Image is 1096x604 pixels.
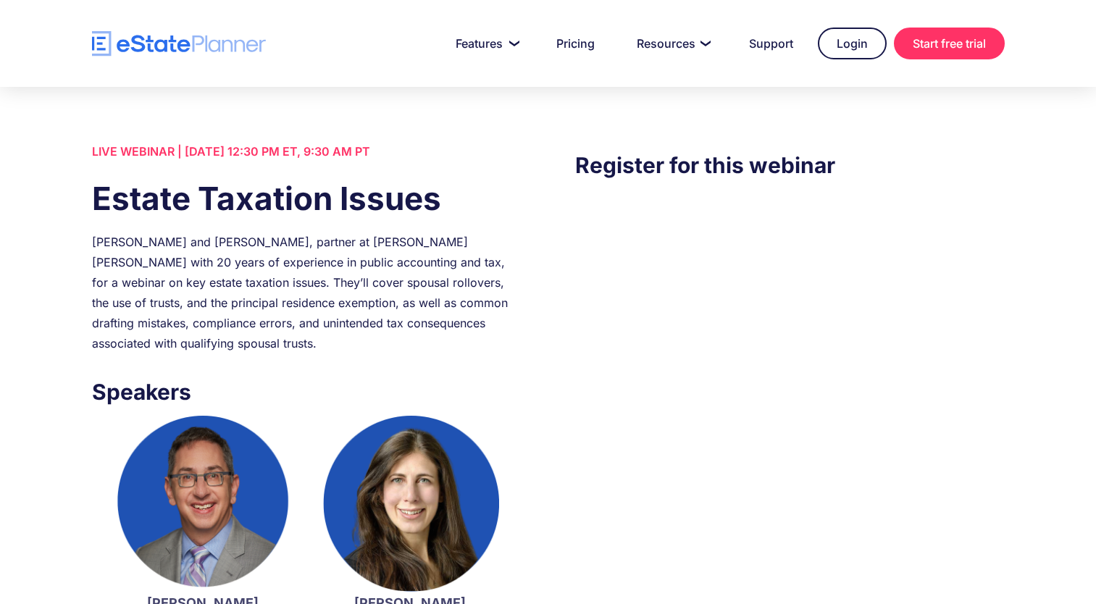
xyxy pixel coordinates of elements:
a: Resources [619,29,724,58]
h1: Estate Taxation Issues [92,176,521,221]
a: Login [818,28,887,59]
a: Features [438,29,532,58]
h3: Speakers [92,375,521,408]
h3: Register for this webinar [575,148,1004,182]
div: [PERSON_NAME] and [PERSON_NAME], partner at [PERSON_NAME] [PERSON_NAME] with 20 years of experien... [92,232,521,353]
a: Support [732,29,811,58]
div: LIVE WEBINAR | [DATE] 12:30 PM ET, 9:30 AM PT [92,141,521,162]
a: Pricing [539,29,612,58]
a: Start free trial [894,28,1005,59]
a: home [92,31,266,56]
iframe: Form 0 [575,211,1004,457]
